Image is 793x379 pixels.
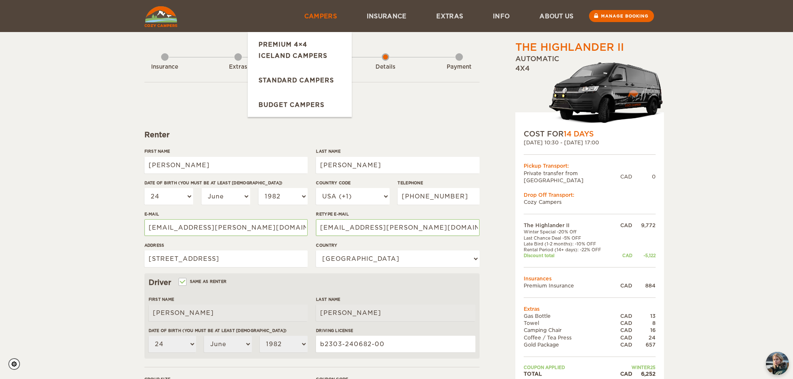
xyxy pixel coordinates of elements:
td: Coffee / Tea Press [524,334,614,341]
div: 13 [632,312,656,320]
div: COST FOR [524,129,656,139]
div: -5,122 [632,253,656,258]
div: CAD [614,253,632,258]
div: CAD [614,222,632,229]
label: Date of birth (You must be at least [DEMOGRAPHIC_DATA]) [149,327,308,334]
div: 884 [632,282,656,289]
div: Pickup Transport: [524,162,656,169]
td: Late Bird (1-2 months): -10% OFF [524,241,614,247]
input: e.g. William [144,157,308,173]
label: E-mail [144,211,308,217]
td: TOTAL [524,370,614,377]
label: Address [144,242,308,248]
label: Country Code [316,180,389,186]
div: CAD [614,341,632,348]
div: 0 [632,173,656,180]
div: CAD [614,320,632,327]
img: Freyja at Cozy Campers [766,352,789,375]
label: Telephone [398,180,479,186]
div: 657 [632,341,656,348]
input: e.g. Smith [316,157,479,173]
img: Cozy Campers [144,6,177,27]
label: Date of birth (You must be at least [DEMOGRAPHIC_DATA]) [144,180,308,186]
td: Extras [524,305,656,312]
div: 6,252 [632,370,656,377]
input: e.g. example@example.com [316,219,479,236]
td: Rental Period (14+ days): -22% OFF [524,247,614,253]
td: WINTER25 [614,364,655,370]
input: e.g. Street, City, Zip Code [144,250,308,267]
td: Cozy Campers [524,198,656,206]
div: Extras [215,63,261,71]
div: CAD [620,173,632,180]
div: 16 [632,327,656,334]
td: Camping Chair [524,327,614,334]
label: First Name [144,148,308,154]
td: Insurances [524,275,656,282]
td: Private transfer from [GEOGRAPHIC_DATA] [524,170,620,184]
a: Budget Campers [248,92,352,117]
td: Gas Bottle [524,312,614,320]
td: The Highlander II [524,222,614,229]
a: Cookie settings [8,358,25,370]
div: Payment [436,63,482,71]
div: The Highlander II [515,40,624,54]
div: 24 [632,334,656,341]
div: CAD [614,334,632,341]
input: e.g. William [149,305,308,321]
div: Automatic 4x4 [515,54,664,129]
div: CAD [614,327,632,334]
input: e.g. 1 234 567 890 [398,188,479,205]
div: Insurance [142,63,188,71]
input: e.g. example@example.com [144,219,308,236]
div: [DATE] 10:30 - [DATE] 17:00 [524,139,656,146]
span: 14 Days [564,130,594,138]
div: Driver [149,277,475,287]
div: CAD [614,312,632,320]
input: e.g. Smith [316,305,475,321]
td: Premium Insurance [524,282,614,289]
label: Country [316,242,479,248]
td: Coupon applied [524,364,614,370]
td: Winter Special -20% Off [524,229,614,235]
div: 9,772 [632,222,656,229]
label: Retype E-mail [316,211,479,217]
div: Renter [144,130,480,140]
a: Standard Campers [248,68,352,92]
button: chat-button [766,352,789,375]
label: Driving License [316,327,475,334]
div: 8 [632,320,656,327]
td: Towel [524,320,614,327]
td: Gold Package [524,341,614,348]
input: Same as renter [179,280,185,285]
a: Manage booking [589,10,654,22]
a: Premium 4×4 Iceland Campers [248,32,352,68]
td: Last Chance Deal -5% OFF [524,235,614,241]
label: Same as renter [179,277,227,285]
div: Details [363,63,408,71]
img: stor-langur-223.png [549,57,664,129]
label: First Name [149,296,308,302]
div: CAD [614,370,632,377]
label: Last Name [316,296,475,302]
label: Last Name [316,148,479,154]
input: e.g. 14789654B [316,336,475,352]
td: Discount total [524,253,614,258]
div: Drop Off Transport: [524,191,656,198]
div: CAD [614,282,632,289]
